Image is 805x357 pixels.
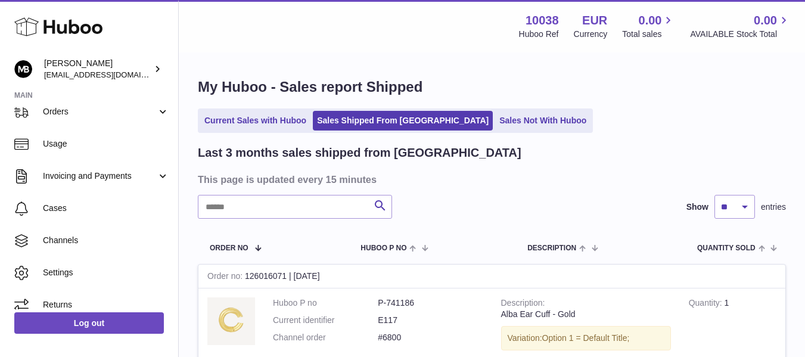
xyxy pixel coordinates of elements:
[378,297,483,309] dd: P-741186
[43,267,169,278] span: Settings
[207,271,245,284] strong: Order no
[273,315,378,326] dt: Current identifier
[198,265,785,288] div: 126016071 | [DATE]
[501,326,671,350] div: Variation:
[501,309,671,320] div: Alba Ear Cuff - Gold
[273,297,378,309] dt: Huboo P no
[198,173,783,186] h3: This page is updated every 15 minutes
[574,29,608,40] div: Currency
[14,312,164,334] a: Log out
[44,58,151,80] div: [PERSON_NAME]
[495,111,590,131] a: Sales Not With Huboo
[378,332,483,343] dd: #6800
[622,29,675,40] span: Total sales
[43,203,169,214] span: Cases
[14,60,32,78] img: hi@margotbardot.com
[501,298,545,311] strong: Description
[689,298,725,311] strong: Quantity
[639,13,662,29] span: 0.00
[43,106,157,117] span: Orders
[210,244,248,252] span: Order No
[690,29,791,40] span: AVAILABLE Stock Total
[527,244,576,252] span: Description
[43,235,169,246] span: Channels
[761,201,786,213] span: entries
[207,297,255,345] img: Untitleddesign-2023-03-21T210515.596.png
[198,145,521,161] h2: Last 3 months sales shipped from [GEOGRAPHIC_DATA]
[43,170,157,182] span: Invoicing and Payments
[697,244,756,252] span: Quantity Sold
[198,77,786,97] h1: My Huboo - Sales report Shipped
[686,201,708,213] label: Show
[313,111,493,131] a: Sales Shipped From [GEOGRAPHIC_DATA]
[754,13,777,29] span: 0.00
[360,244,406,252] span: Huboo P no
[690,13,791,40] a: 0.00 AVAILABLE Stock Total
[526,13,559,29] strong: 10038
[622,13,675,40] a: 0.00 Total sales
[43,299,169,311] span: Returns
[582,13,607,29] strong: EUR
[44,70,175,79] span: [EMAIL_ADDRESS][DOMAIN_NAME]
[519,29,559,40] div: Huboo Ref
[542,333,630,343] span: Option 1 = Default Title;
[378,315,483,326] dd: E117
[273,332,378,343] dt: Channel order
[43,138,169,150] span: Usage
[200,111,310,131] a: Current Sales with Huboo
